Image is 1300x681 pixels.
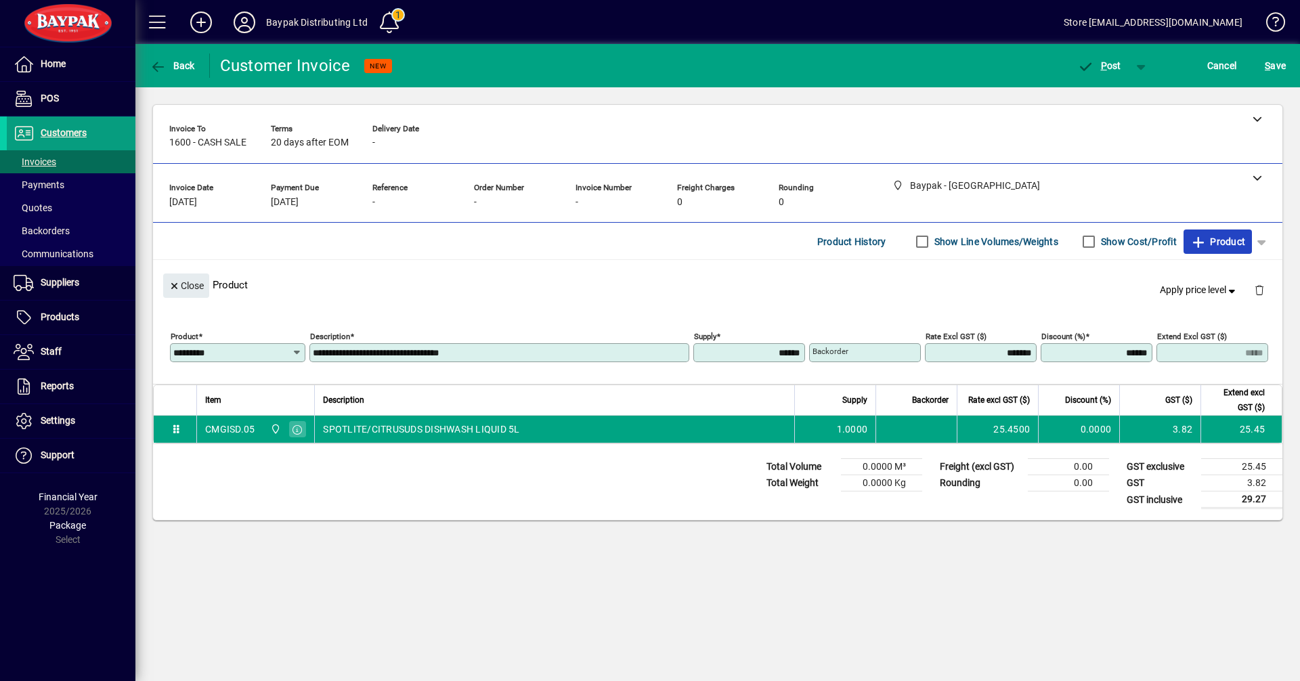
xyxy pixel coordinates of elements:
[1157,332,1227,341] mat-label: Extend excl GST ($)
[49,520,86,531] span: Package
[474,197,477,208] span: -
[1154,278,1244,303] button: Apply price level
[1120,459,1201,475] td: GST exclusive
[1070,53,1128,78] button: Post
[271,197,299,208] span: [DATE]
[7,370,135,403] a: Reports
[160,279,213,291] app-page-header-button: Close
[1098,235,1177,248] label: Show Cost/Profit
[7,47,135,81] a: Home
[41,311,79,322] span: Products
[576,197,578,208] span: -
[372,197,375,208] span: -
[912,393,949,408] span: Backorder
[812,347,848,356] mat-label: Backorder
[1265,55,1286,76] span: ave
[41,93,59,104] span: POS
[760,475,841,491] td: Total Weight
[370,62,387,70] span: NEW
[163,273,209,298] button: Close
[812,229,892,254] button: Product History
[966,422,1030,436] div: 25.4500
[1201,491,1282,508] td: 29.27
[1165,393,1192,408] span: GST ($)
[310,332,350,341] mat-label: Description
[41,58,66,69] span: Home
[169,137,246,148] span: 1600 - CASH SALE
[1160,283,1238,297] span: Apply price level
[1265,60,1270,71] span: S
[266,12,368,33] div: Baypak Distributing Ltd
[7,301,135,334] a: Products
[1256,3,1283,47] a: Knowledge Base
[926,332,987,341] mat-label: Rate excl GST ($)
[1204,53,1240,78] button: Cancel
[7,242,135,265] a: Communications
[41,346,62,357] span: Staff
[41,127,87,138] span: Customers
[1209,385,1265,415] span: Extend excl GST ($)
[933,475,1028,491] td: Rounding
[1120,491,1201,508] td: GST inclusive
[1243,284,1276,296] app-page-header-button: Delete
[323,422,519,436] span: SPOTLITE/CITRUSUDS DISHWASH LIQUID 5L
[323,393,364,408] span: Description
[1207,55,1237,76] span: Cancel
[933,459,1028,475] td: Freight (excl GST)
[677,197,682,208] span: 0
[1064,12,1242,33] div: Store [EMAIL_ADDRESS][DOMAIN_NAME]
[1028,459,1109,475] td: 0.00
[223,10,266,35] button: Profile
[1038,416,1119,443] td: 0.0000
[146,53,198,78] button: Back
[135,53,210,78] app-page-header-button: Back
[842,393,867,408] span: Supply
[372,137,375,148] span: -
[41,380,74,391] span: Reports
[14,225,70,236] span: Backorders
[205,422,255,436] div: CMGISD.05
[1243,273,1276,306] button: Delete
[7,404,135,438] a: Settings
[1201,459,1282,475] td: 25.45
[1101,60,1107,71] span: P
[7,82,135,116] a: POS
[1077,60,1121,71] span: ost
[41,277,79,288] span: Suppliers
[817,231,886,252] span: Product History
[1200,416,1282,443] td: 25.45
[841,459,922,475] td: 0.0000 M³
[1120,475,1201,491] td: GST
[1028,475,1109,491] td: 0.00
[14,156,56,167] span: Invoices
[1119,416,1200,443] td: 3.82
[1184,229,1252,254] button: Product
[779,197,784,208] span: 0
[932,235,1058,248] label: Show Line Volumes/Weights
[837,422,868,436] span: 1.0000
[760,459,841,475] td: Total Volume
[694,332,716,341] mat-label: Supply
[1261,53,1289,78] button: Save
[7,196,135,219] a: Quotes
[41,415,75,426] span: Settings
[14,179,64,190] span: Payments
[41,449,74,460] span: Support
[14,202,52,213] span: Quotes
[171,332,198,341] mat-label: Product
[841,475,922,491] td: 0.0000 Kg
[150,60,195,71] span: Back
[169,197,197,208] span: [DATE]
[271,137,349,148] span: 20 days after EOM
[1190,231,1245,252] span: Product
[39,491,97,502] span: Financial Year
[1041,332,1085,341] mat-label: Discount (%)
[1065,393,1111,408] span: Discount (%)
[14,248,93,259] span: Communications
[7,219,135,242] a: Backorders
[7,335,135,369] a: Staff
[169,275,204,297] span: Close
[7,439,135,473] a: Support
[179,10,223,35] button: Add
[7,150,135,173] a: Invoices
